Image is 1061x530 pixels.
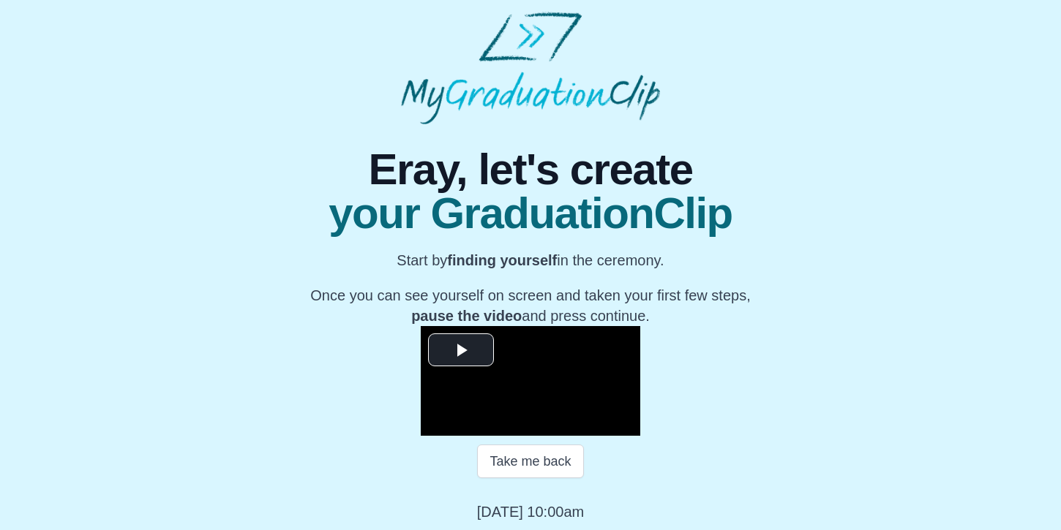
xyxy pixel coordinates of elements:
[411,308,522,324] b: pause the video
[477,444,583,478] button: Take me back
[310,250,750,270] p: Start by in the ceremony.
[401,12,661,124] img: MyGraduationClip
[447,252,557,268] b: finding yourself
[310,148,750,192] span: Eray, let's create
[310,192,750,235] span: your GraduationClip
[428,333,494,366] button: Play Video
[421,326,640,436] div: Video Player
[477,501,584,522] p: [DATE] 10:00am
[310,285,750,326] p: Once you can see yourself on screen and taken your first few steps, and press continue.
